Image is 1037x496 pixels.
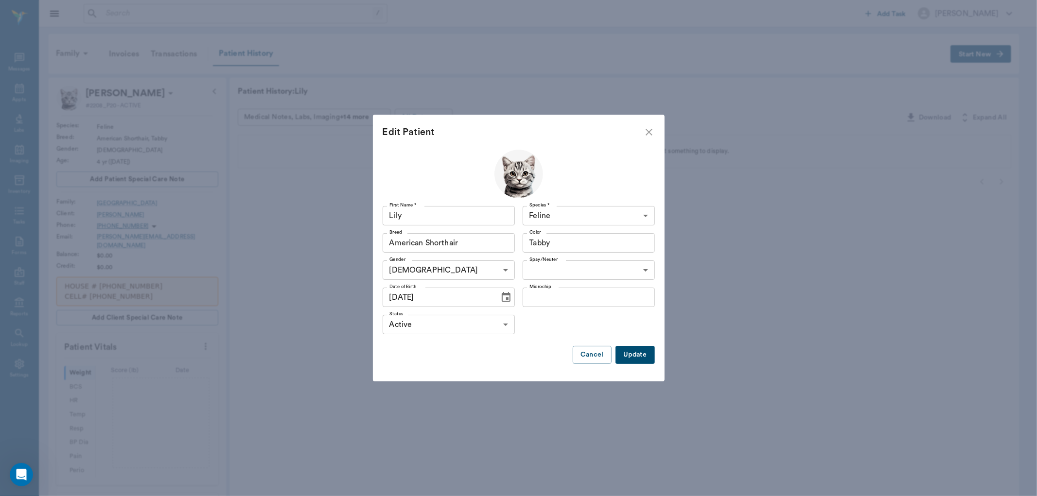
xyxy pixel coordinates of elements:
div: Active [383,315,515,334]
div: Feline [523,206,655,225]
label: Date of Birth [389,283,417,290]
label: Species * [529,202,550,208]
label: First Name * [389,202,417,208]
button: Choose date, selected date is Aug 16, 2021 [496,288,516,307]
button: Cancel [573,346,612,364]
label: Microchip [529,283,551,290]
button: close [643,126,655,138]
label: Gender [389,256,406,263]
label: Status [389,310,404,317]
div: [DEMOGRAPHIC_DATA] [383,260,515,280]
div: Edit Patient [383,124,643,140]
label: Spay/Neuter [529,256,558,263]
label: Breed [389,229,403,236]
button: Update [615,346,654,364]
label: Color [529,229,541,236]
input: MM/DD/YYYY [383,288,493,307]
img: Profile Image [494,150,543,198]
iframe: Intercom live chat [10,463,33,486]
